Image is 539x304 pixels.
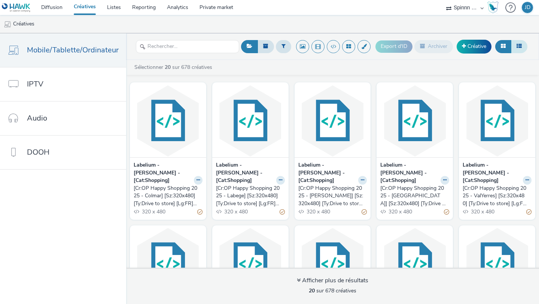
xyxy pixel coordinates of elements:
[378,84,451,157] img: [Cr:OP Happy Shopping 2025 - Strasbourg] [Sz:320x480] [Ty:Drive to store] [Lg:FR] [Ot:V2] (copy) ...
[380,185,446,207] div: [Cr:OP Happy Shopping 2025 - [GEOGRAPHIC_DATA]] [Sz:320x480] [Ty:Drive to store] [Lg:FR] [Ot:V2] ...
[216,161,274,184] strong: Labelium - [PERSON_NAME] - [Cat:Shopping]
[378,227,451,300] img: [Cr:OP Happy Shopping 2025 - Vitrolles] [Sz:320x480] [Ty:Drive to store] [Lg:FR] [Ot:V2] visual
[309,287,356,294] span: sur 678 créatives
[27,45,119,55] span: Mobile/Tablette/Ordinateur
[136,40,239,53] input: Rechercher...
[214,84,287,157] img: [Cr:OP Happy Shopping 2025 - Labege] [Sz:320x480] [Ty:Drive to store] [Lg:FR] [Ot:V2] (copy) visual
[197,208,202,216] div: Partiellement valide
[461,227,533,300] img: [Cr:OP Happy Shopping 2025 - ValYerres] [Sz:320x480] [Ty:Drive to store] [Lg:FR] [Ot:V2] visual
[298,161,357,184] strong: Labelium - [PERSON_NAME] - [Cat:Shopping]
[214,227,287,300] img: [Cr:OP Happy Shopping 2025 - Wittenheim] [Sz:320x480] [Ty:Drive to store] [Lg:FR] [Ot:V2] (copy) ...
[526,208,532,216] div: Partiellement valide
[511,40,527,53] button: Liste
[414,40,453,53] button: Archiver
[141,208,165,215] span: 320 x 480
[457,40,491,53] a: Créative
[463,161,521,184] strong: Labelium - [PERSON_NAME] - [Cat:Shopping]
[444,208,449,216] div: Partiellement valide
[380,185,449,207] a: [Cr:OP Happy Shopping 2025 - [GEOGRAPHIC_DATA]] [Sz:320x480] [Ty:Drive to store] [Lg:FR] [Ot:V2] ...
[4,21,11,28] img: mobile
[27,147,49,158] span: DOOH
[470,208,494,215] span: 320 x 480
[280,208,285,216] div: Partiellement valide
[487,1,499,13] img: Hawk Academy
[132,227,204,300] img: [Cr:OP Happy Shopping 2025 - Vitrolles] [Sz:320x480] [Ty:Drive to store] [Lg:FR] [Ot:V2] (copy) v...
[525,2,530,13] div: JD
[380,161,439,184] strong: Labelium - [PERSON_NAME] - [Cat:Shopping]
[463,185,532,207] a: [Cr:OP Happy Shopping 2025 - ValYerres] [Sz:320x480] [Ty:Drive to store] [Lg:FR] [Ot:V2] (copy)
[27,113,47,124] span: Audio
[223,208,248,215] span: 320 x 480
[309,287,315,294] strong: 20
[132,84,204,157] img: [Cr:OP Happy Shopping 2025 - Colmar] [Sz:320x480] [Ty:Drive to store] [Lg:FR] [Ot:V2] (copy) visual
[298,185,367,207] a: [Cr:OP Happy Shopping 2025 - [PERSON_NAME]] [Sz:320x480] [Ty:Drive to store] [Lg:FR] [Ot:V2] (copy)
[216,185,282,207] div: [Cr:OP Happy Shopping 2025 - Labege] [Sz:320x480] [Ty:Drive to store] [Lg:FR] [Ot:V2] (copy)
[388,208,412,215] span: 320 x 480
[134,185,200,207] div: [Cr:OP Happy Shopping 2025 - Colmar] [Sz:320x480] [Ty:Drive to store] [Lg:FR] [Ot:V2] (copy)
[487,1,502,13] a: Hawk Academy
[296,84,369,157] img: [Cr:OP Happy Shopping 2025 - Nancy] [Sz:320x480] [Ty:Drive to store] [Lg:FR] [Ot:V2] (copy) visual
[2,3,31,12] img: undefined Logo
[134,185,202,207] a: [Cr:OP Happy Shopping 2025 - Colmar] [Sz:320x480] [Ty:Drive to store] [Lg:FR] [Ot:V2] (copy)
[27,79,43,89] span: IPTV
[134,161,192,184] strong: Labelium - [PERSON_NAME] - [Cat:Shopping]
[296,227,369,300] img: [Cr:OP Happy Shopping 2025 - Wittenheim] [Sz:320x480] [Ty:Drive to store] [Lg:FR] [Ot:V2] visual
[306,208,330,215] span: 320 x 480
[297,276,368,285] div: Afficher plus de résultats
[134,64,215,71] a: Sélectionner sur 678 créatives
[362,208,367,216] div: Partiellement valide
[461,84,533,157] img: [Cr:OP Happy Shopping 2025 - ValYerres] [Sz:320x480] [Ty:Drive to store] [Lg:FR] [Ot:V2] (copy) v...
[495,40,511,53] button: Grille
[165,64,171,71] strong: 20
[216,185,285,207] a: [Cr:OP Happy Shopping 2025 - Labege] [Sz:320x480] [Ty:Drive to store] [Lg:FR] [Ot:V2] (copy)
[298,185,364,207] div: [Cr:OP Happy Shopping 2025 - [PERSON_NAME]] [Sz:320x480] [Ty:Drive to store] [Lg:FR] [Ot:V2] (copy)
[375,40,412,52] button: Export d'ID
[463,185,529,207] div: [Cr:OP Happy Shopping 2025 - ValYerres] [Sz:320x480] [Ty:Drive to store] [Lg:FR] [Ot:V2] (copy)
